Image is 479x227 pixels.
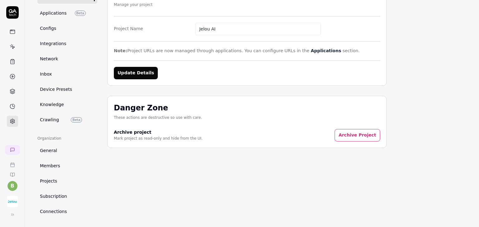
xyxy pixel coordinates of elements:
span: Crawling [40,117,59,123]
strong: Note: [114,48,127,53]
button: Jelou AI Logo [2,191,22,208]
img: Jelou AI Logo [7,196,18,207]
span: General [40,147,57,154]
div: Mark project as read-only and hide from the UI. [114,136,203,141]
a: Documentation [2,167,22,177]
div: Manage your project [114,2,182,7]
span: Knowledge [40,101,64,108]
span: Applications [40,10,67,16]
a: CrawlingBeta [37,114,97,126]
a: Subscription [37,191,97,202]
a: Knowledge [37,99,97,110]
span: Members [40,163,60,169]
span: Configs [40,25,56,32]
a: Configs [37,23,97,34]
h4: Archive project [114,129,203,136]
h2: Danger Zone [114,102,202,113]
div: Project Name [114,25,195,32]
div: Organization [37,136,97,141]
span: Subscription [40,193,67,200]
a: Projects [37,175,97,187]
a: General [37,145,97,156]
span: Integrations [40,40,66,47]
button: Archive Project [335,129,380,141]
span: Projects [40,178,57,184]
a: Applications [311,48,341,53]
a: Inbox [37,68,97,80]
a: Device Presets [37,84,97,95]
span: Beta [71,117,82,123]
span: Connections [40,208,67,215]
span: Network [40,56,58,62]
a: Connections [37,206,97,217]
button: b [7,181,17,191]
a: Book a call with us [2,157,22,167]
div: These actions are destructive so use with care. [114,115,202,120]
span: Inbox [40,71,52,77]
a: Integrations [37,38,97,49]
a: ApplicationsBeta [37,7,97,19]
a: New conversation [5,145,20,155]
div: Project URLs are now managed through applications. You can configure URLs in the section. [114,48,380,54]
a: Network [37,53,97,65]
button: Update Details [114,67,158,79]
input: Project Name [195,23,321,35]
span: Beta [75,11,86,16]
a: Members [37,160,97,172]
span: Device Presets [40,86,72,93]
